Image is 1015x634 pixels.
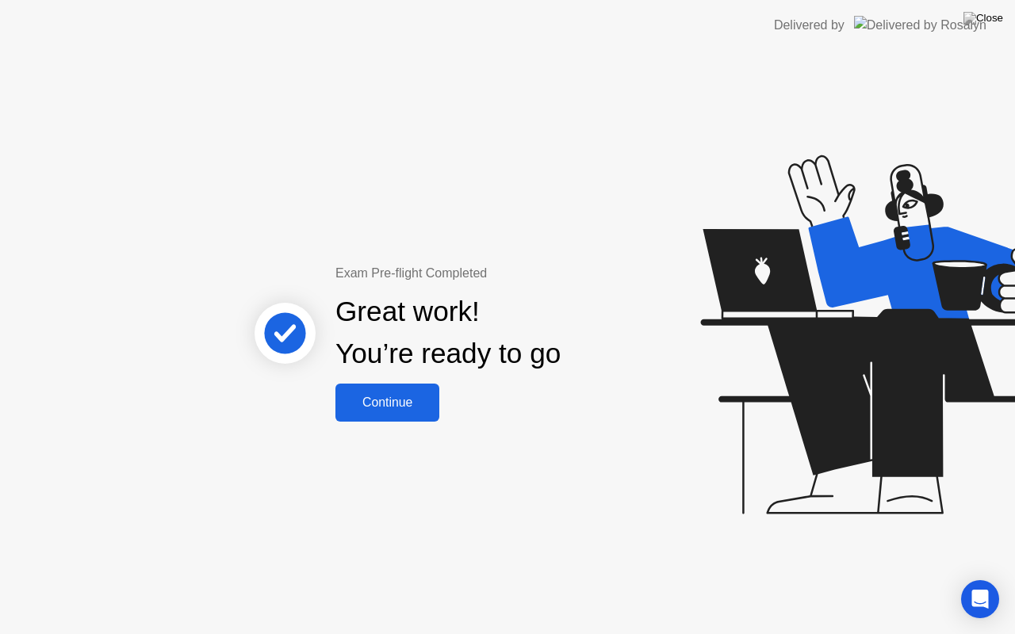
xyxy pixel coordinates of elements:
div: Delivered by [774,16,845,35]
img: Delivered by Rosalyn [854,16,986,34]
button: Continue [335,384,439,422]
img: Close [963,12,1003,25]
div: Great work! You’re ready to go [335,291,561,375]
div: Open Intercom Messenger [961,580,999,618]
div: Exam Pre-flight Completed [335,264,663,283]
div: Continue [340,395,435,410]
